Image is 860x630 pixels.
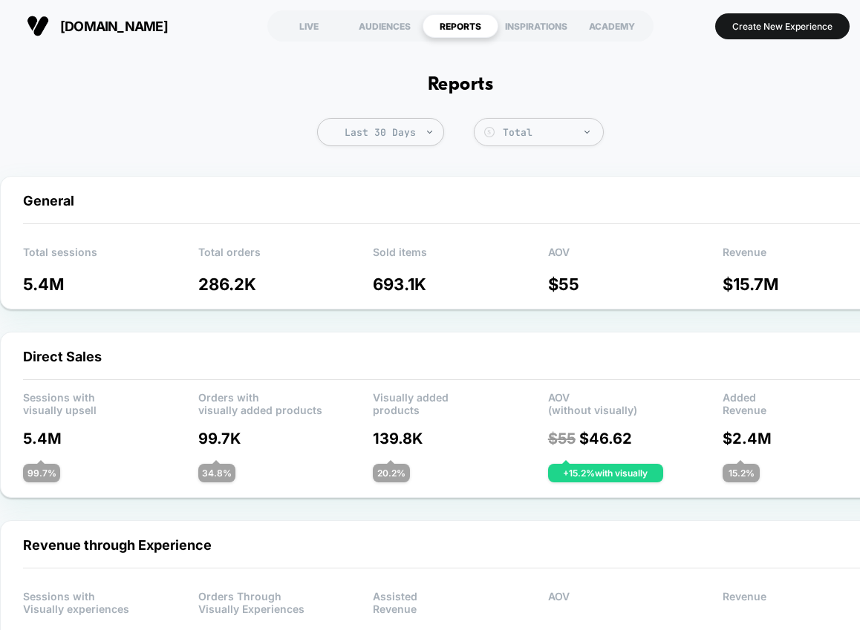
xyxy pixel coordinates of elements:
[23,430,198,447] p: 5.4M
[27,15,49,37] img: Visually logo
[548,275,723,294] p: $ 55
[23,537,212,553] span: Revenue through Experience
[498,14,574,38] div: INSPIRATIONS
[23,391,198,413] p: Sessions with visually upsell
[23,246,198,268] p: Total sessions
[23,275,198,294] p: 5.4M
[373,430,548,447] p: 139.8K
[271,14,347,38] div: LIVE
[574,14,650,38] div: ACADEMY
[23,464,60,482] div: 99.7 %
[198,275,374,294] p: 286.2K
[23,590,198,612] p: Sessions with Visually experiences
[584,131,590,134] img: end
[373,590,548,612] p: Assisted Revenue
[198,464,235,482] div: 34.8 %
[548,246,723,268] p: AOV
[23,349,102,364] span: Direct Sales
[198,246,374,268] p: Total orders
[548,590,723,612] p: AOV
[198,430,374,447] p: 99.7K
[347,14,423,38] div: AUDIENCES
[373,246,548,268] p: Sold items
[198,391,374,413] p: Orders with visually added products
[373,391,548,413] p: Visually added products
[548,464,663,482] div: + 15.2 % with visually
[548,391,723,413] p: AOV (without visually)
[198,590,374,612] p: Orders Through Visually Experiences
[548,430,723,447] p: $ 46.62
[423,14,498,38] div: REPORTS
[23,193,74,209] span: General
[373,464,410,482] div: 20.2 %
[427,131,432,134] img: end
[548,430,576,447] span: $ 55
[715,13,850,39] button: Create New Experience
[487,128,491,136] tspan: $
[503,126,596,139] div: Total
[723,464,760,482] div: 15.2 %
[22,14,172,38] button: [DOMAIN_NAME]
[373,275,548,294] p: 693.1K
[428,74,493,96] h1: Reports
[60,19,168,34] span: [DOMAIN_NAME]
[317,118,444,146] span: Last 30 Days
